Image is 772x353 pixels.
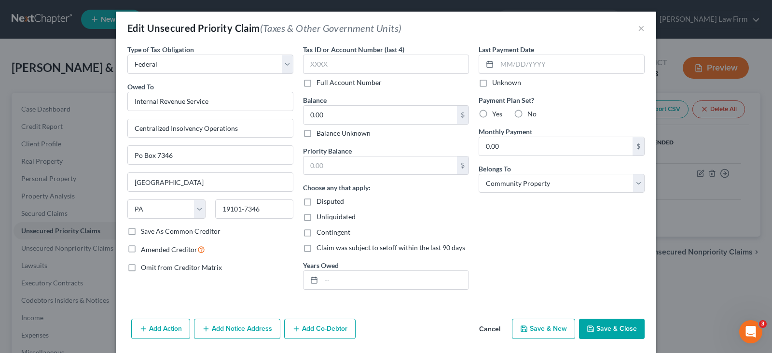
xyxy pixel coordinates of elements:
[317,212,356,221] span: Unliquidated
[260,22,402,34] span: (Taxes & Other Government Units)
[457,106,469,124] div: $
[479,44,534,55] label: Last Payment Date
[141,245,197,254] span: Amended Creditor
[127,45,194,54] span: Type of Tax Obligation
[579,319,645,339] button: Save & Close
[457,156,469,175] div: $
[128,146,293,164] input: Apt, Suite, etc...
[127,92,293,111] input: Search creditor by name...
[303,55,469,74] input: XXXX
[479,95,645,105] label: Payment Plan Set?
[479,127,532,137] label: Monthly Payment
[317,128,371,138] label: Balance Unknown
[317,78,382,87] label: Full Account Number
[492,110,502,118] span: Yes
[141,226,221,236] label: Save As Common Creditor
[303,95,327,105] label: Balance
[492,78,521,87] label: Unknown
[128,173,293,191] input: Enter city...
[759,320,767,328] span: 3
[284,319,356,339] button: Add Co-Debtor
[321,271,469,289] input: --
[128,119,293,138] input: Enter address...
[303,183,371,193] label: Choose any that apply:
[497,55,644,73] input: MM/DD/YYYY
[303,106,457,124] input: 0.00
[303,260,339,270] label: Years Owed
[131,319,190,339] button: Add Action
[633,137,644,155] div: $
[215,199,293,219] input: Enter zip...
[317,243,465,252] span: Claim was subject to setoff within the last 90 days
[739,320,762,343] iframe: Intercom live chat
[527,110,537,118] span: No
[127,83,154,91] span: Owed To
[127,21,401,35] div: Edit Unsecured Priority Claim
[479,137,633,155] input: 0.00
[141,263,222,271] span: Omit from Creditor Matrix
[317,197,344,205] span: Disputed
[638,22,645,34] button: ×
[303,44,404,55] label: Tax ID or Account Number (last 4)
[479,165,511,173] span: Belongs To
[512,319,575,339] button: Save & New
[303,156,457,175] input: 0.00
[317,228,350,236] span: Contingent
[471,320,508,339] button: Cancel
[303,146,352,156] label: Priority Balance
[194,319,280,339] button: Add Notice Address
